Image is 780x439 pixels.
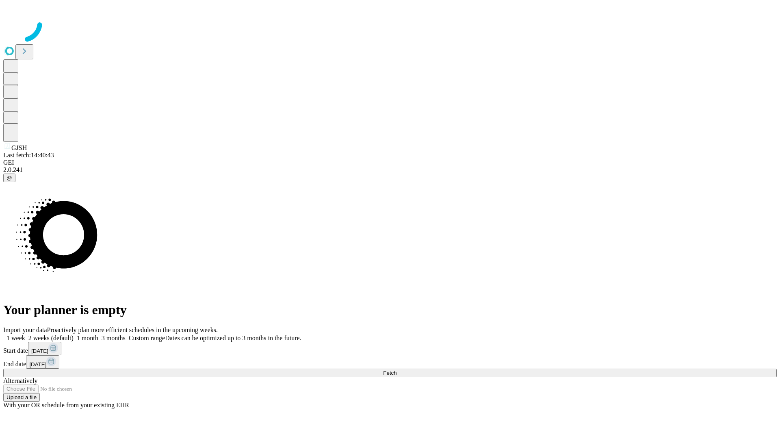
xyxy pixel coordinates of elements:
[3,342,777,355] div: Start date
[6,175,12,181] span: @
[26,355,59,369] button: [DATE]
[3,369,777,377] button: Fetch
[11,144,27,151] span: GJSH
[165,335,301,341] span: Dates can be optimized up to 3 months in the future.
[28,335,74,341] span: 2 weeks (default)
[383,370,396,376] span: Fetch
[102,335,126,341] span: 3 months
[3,393,40,402] button: Upload a file
[3,159,777,166] div: GEI
[29,361,46,367] span: [DATE]
[77,335,98,341] span: 1 month
[6,335,25,341] span: 1 week
[3,326,47,333] span: Import your data
[3,152,54,159] span: Last fetch: 14:40:43
[3,355,777,369] div: End date
[3,402,129,409] span: With your OR schedule from your existing EHR
[3,166,777,174] div: 2.0.241
[129,335,165,341] span: Custom range
[3,377,37,384] span: Alternatively
[3,174,15,182] button: @
[3,302,777,317] h1: Your planner is empty
[28,342,61,355] button: [DATE]
[31,348,48,354] span: [DATE]
[47,326,218,333] span: Proactively plan more efficient schedules in the upcoming weeks.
